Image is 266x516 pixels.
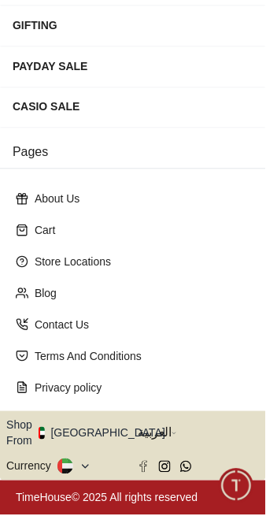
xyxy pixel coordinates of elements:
div: GIFTING [13,11,253,39]
div: Chat Widget [220,470,254,504]
p: About Us [35,191,244,207]
a: Facebook [138,462,150,473]
p: Contact Us [35,317,244,333]
div: Currency [6,459,57,475]
a: TimeHouse© 2025 All rights reserved [16,492,198,505]
img: United Arab Emirates [39,428,45,440]
button: Shop From[GEOGRAPHIC_DATA] [6,418,177,450]
p: Terms And Conditions [35,349,244,365]
a: Whatsapp [180,462,192,473]
a: Instagram [159,462,171,473]
button: العربية [138,418,260,450]
p: Privacy policy [35,381,244,396]
div: CASIO SALE [13,93,253,121]
span: العربية [138,425,260,444]
p: Blog [35,286,244,302]
p: Cart [35,223,244,239]
div: PAYDAY SALE [13,52,253,80]
p: Store Locations [35,254,244,270]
